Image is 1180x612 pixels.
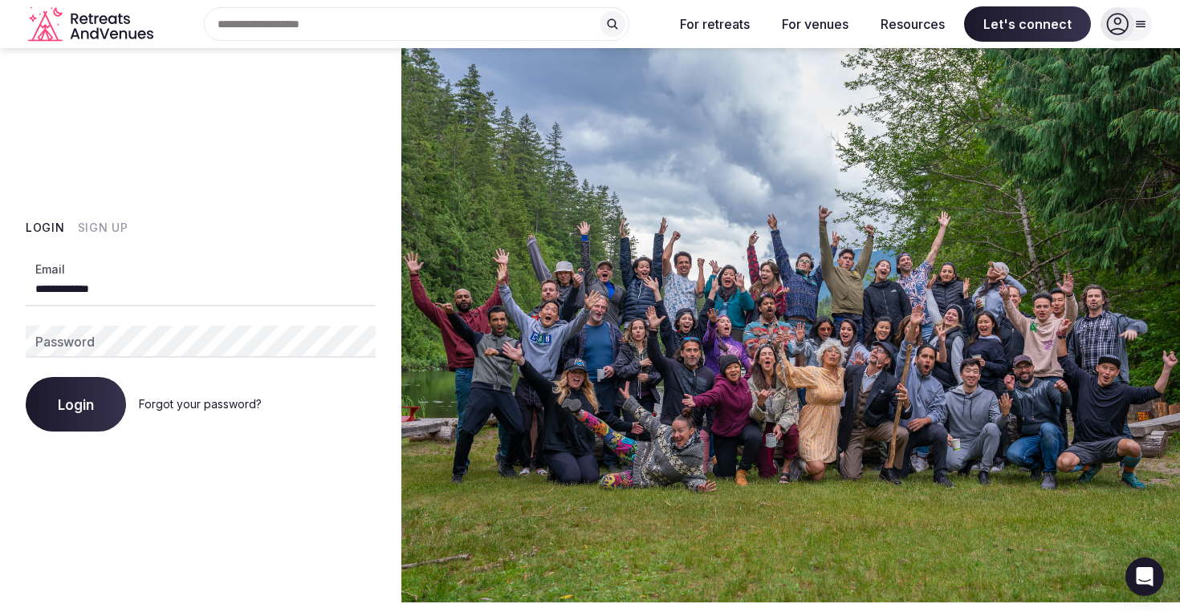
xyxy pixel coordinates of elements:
[401,48,1180,602] img: My Account Background
[26,377,126,432] button: Login
[769,6,861,42] button: For venues
[26,220,65,236] button: Login
[32,261,68,278] label: Email
[28,6,157,43] svg: Retreats and Venues company logo
[28,6,157,43] a: Visit the homepage
[139,397,262,411] a: Forgot your password?
[78,220,128,236] button: Sign Up
[667,6,763,42] button: For retreats
[964,6,1091,42] span: Let's connect
[1125,557,1164,596] div: Open Intercom Messenger
[868,6,958,42] button: Resources
[58,396,94,412] span: Login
